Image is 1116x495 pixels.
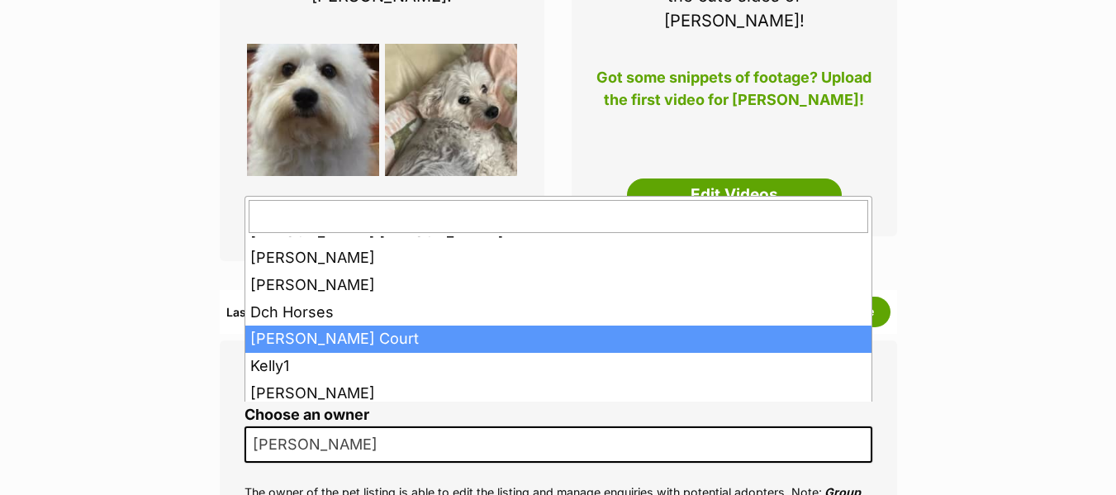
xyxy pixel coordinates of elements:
[245,245,871,272] li: [PERSON_NAME]
[245,272,871,299] li: [PERSON_NAME]
[245,426,872,463] span: Fiona
[627,178,842,212] a: Edit Videos
[245,353,871,380] li: Kelly1
[245,299,871,326] li: Dch Horses
[246,433,394,456] span: Fiona
[245,326,871,353] li: [PERSON_NAME] Court
[596,66,872,121] p: Got some snippets of footage? Upload the first video for [PERSON_NAME]!
[245,407,872,424] label: Choose an owner
[245,380,871,407] li: [PERSON_NAME]
[226,297,416,326] div: Last updated at: [DATE] 07:52 AM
